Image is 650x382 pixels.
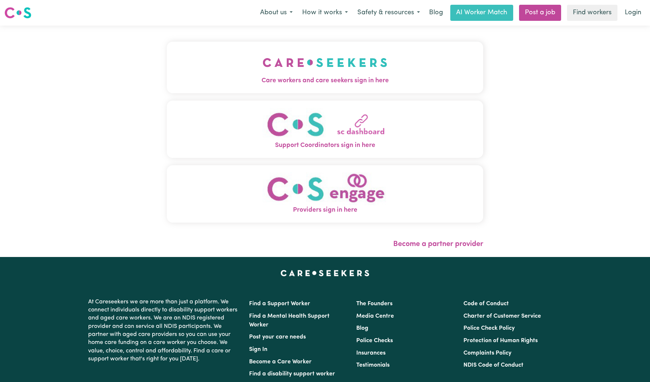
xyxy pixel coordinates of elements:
a: Complaints Policy [463,350,511,356]
p: At Careseekers we are more than just a platform. We connect individuals directly to disability su... [88,295,240,366]
a: Post your care needs [249,334,306,340]
a: Blog [425,5,447,21]
a: Post a job [519,5,561,21]
button: Safety & resources [353,5,425,20]
a: Find a Support Worker [249,301,310,307]
a: Police Check Policy [463,325,515,331]
a: NDIS Code of Conduct [463,362,523,368]
a: Become a partner provider [393,241,483,248]
a: Login [620,5,646,21]
a: Charter of Customer Service [463,313,541,319]
a: Protection of Human Rights [463,338,538,344]
a: AI Worker Match [450,5,513,21]
a: Media Centre [356,313,394,319]
img: Careseekers logo [4,6,31,19]
a: Find a disability support worker [249,371,335,377]
a: Police Checks [356,338,393,344]
a: The Founders [356,301,392,307]
span: Care workers and care seekers sign in here [167,76,483,86]
span: Providers sign in here [167,205,483,215]
button: Care workers and care seekers sign in here [167,42,483,93]
a: Find workers [567,5,617,21]
a: Insurances [356,350,386,356]
button: About us [255,5,297,20]
span: Support Coordinators sign in here [167,141,483,150]
a: Careseekers logo [4,4,31,21]
button: Providers sign in here [167,165,483,222]
a: Blog [356,325,368,331]
button: Support Coordinators sign in here [167,101,483,158]
a: Code of Conduct [463,301,509,307]
a: Sign In [249,347,267,352]
a: Become a Care Worker [249,359,312,365]
button: How it works [297,5,353,20]
a: Find a Mental Health Support Worker [249,313,330,328]
a: Testimonials [356,362,390,368]
a: Careseekers home page [281,270,369,276]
